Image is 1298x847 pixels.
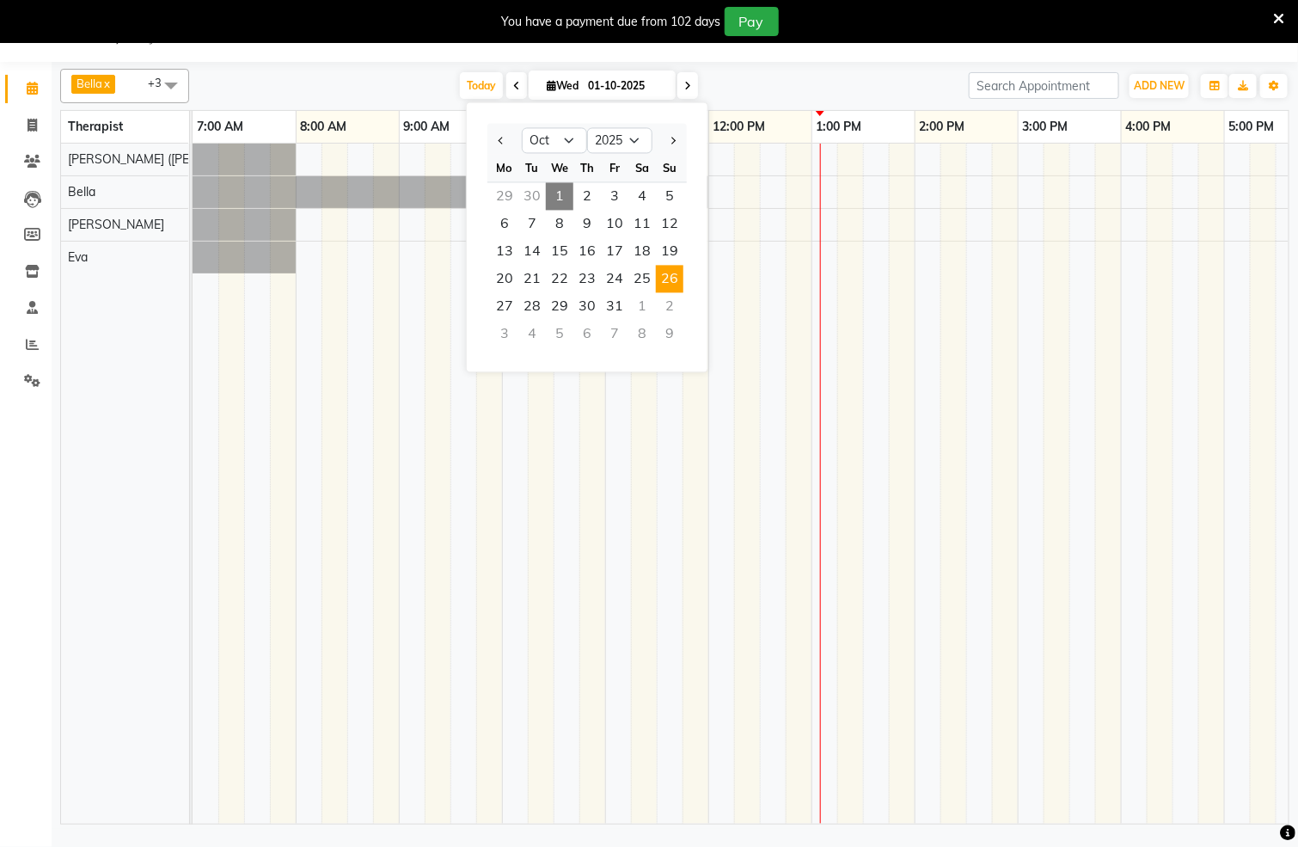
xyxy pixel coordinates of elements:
div: Wednesday, October 15, 2025 [546,238,573,266]
div: Wednesday, October 29, 2025 [546,293,573,321]
span: 29 [546,293,573,321]
div: Wednesday, October 8, 2025 [546,211,573,238]
div: Friday, October 31, 2025 [601,293,628,321]
span: 10 [601,211,628,238]
span: 2 [573,183,601,211]
div: Tuesday, October 7, 2025 [518,211,546,238]
div: Thursday, October 16, 2025 [573,238,601,266]
div: Tuesday, October 14, 2025 [518,238,546,266]
div: Thursday, October 9, 2025 [573,211,601,238]
div: Fr [601,155,628,182]
span: 9 [573,211,601,238]
span: 28 [518,293,546,321]
div: Friday, October 24, 2025 [601,266,628,293]
span: 30 [573,293,601,321]
button: ADD NEW [1130,74,1189,98]
span: 31 [601,293,628,321]
span: 5 [656,183,683,211]
span: 19 [656,238,683,266]
div: Sunday, October 5, 2025 [656,183,683,211]
div: Th [573,155,601,182]
div: Tuesday, October 21, 2025 [518,266,546,293]
div: Friday, October 3, 2025 [601,183,628,211]
div: Monday, September 29, 2025 [491,183,518,211]
a: 1:00 PM [812,114,866,139]
a: 7:00 AM [193,114,248,139]
div: Saturday, October 25, 2025 [628,266,656,293]
span: 18 [628,238,656,266]
div: Friday, October 10, 2025 [601,211,628,238]
div: Sunday, October 12, 2025 [656,211,683,238]
span: Today [460,72,503,99]
div: Sa [628,155,656,182]
a: 5:00 PM [1225,114,1279,139]
div: Saturday, November 1, 2025 [628,293,656,321]
div: Thursday, October 2, 2025 [573,183,601,211]
div: Wednesday, November 5, 2025 [546,321,573,348]
span: 17 [601,238,628,266]
div: Saturday, October 18, 2025 [628,238,656,266]
div: Thursday, November 6, 2025 [573,321,601,348]
button: Pay [725,7,779,36]
span: 27 [491,293,518,321]
div: Monday, November 3, 2025 [491,321,518,348]
span: 22 [546,266,573,293]
span: ADD NEW [1134,79,1185,92]
span: Wed [542,79,583,92]
div: Tuesday, September 30, 2025 [518,183,546,211]
div: We [546,155,573,182]
div: Mo [491,155,518,182]
span: 25 [628,266,656,293]
input: Search Appointment [969,72,1119,99]
span: Bella [68,184,95,199]
a: 8:00 AM [297,114,352,139]
a: 4:00 PM [1122,114,1176,139]
a: 12:00 PM [709,114,770,139]
div: Sunday, November 2, 2025 [656,293,683,321]
div: Sunday, October 26, 2025 [656,266,683,293]
div: Friday, October 17, 2025 [601,238,628,266]
div: Monday, October 27, 2025 [491,293,518,321]
div: You have a payment due from 102 days [502,13,721,31]
a: 3:00 PM [1019,114,1073,139]
span: 12 [656,211,683,238]
div: Monday, October 13, 2025 [491,238,518,266]
div: Wednesday, October 22, 2025 [546,266,573,293]
a: x [102,77,110,90]
span: [PERSON_NAME] [68,217,164,232]
span: +3 [148,76,174,89]
span: 8 [546,211,573,238]
div: Su [656,155,683,182]
span: 15 [546,238,573,266]
span: Eva [68,249,88,265]
span: 13 [491,238,518,266]
span: 6 [491,211,518,238]
span: 23 [573,266,601,293]
button: Previous month [494,127,509,155]
span: 3 [601,183,628,211]
input: 2025-10-01 [583,73,669,99]
button: Next month [665,127,680,155]
div: Saturday, October 11, 2025 [628,211,656,238]
span: 20 [491,266,518,293]
div: Thursday, October 30, 2025 [573,293,601,321]
div: Thursday, October 23, 2025 [573,266,601,293]
div: Sunday, November 9, 2025 [656,321,683,348]
div: Saturday, October 4, 2025 [628,183,656,211]
span: Therapist [68,119,123,134]
div: Tu [518,155,546,182]
div: Tuesday, November 4, 2025 [518,321,546,348]
span: 1 [546,183,573,211]
div: Monday, October 20, 2025 [491,266,518,293]
a: 2:00 PM [915,114,970,139]
span: 24 [601,266,628,293]
a: 9:00 AM [400,114,455,139]
span: [PERSON_NAME] ([PERSON_NAME]) [68,151,271,167]
span: 26 [656,266,683,293]
div: Saturday, November 8, 2025 [628,321,656,348]
div: Tuesday, October 28, 2025 [518,293,546,321]
div: Monday, October 6, 2025 [491,211,518,238]
span: 21 [518,266,546,293]
div: Sunday, October 19, 2025 [656,238,683,266]
span: 14 [518,238,546,266]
